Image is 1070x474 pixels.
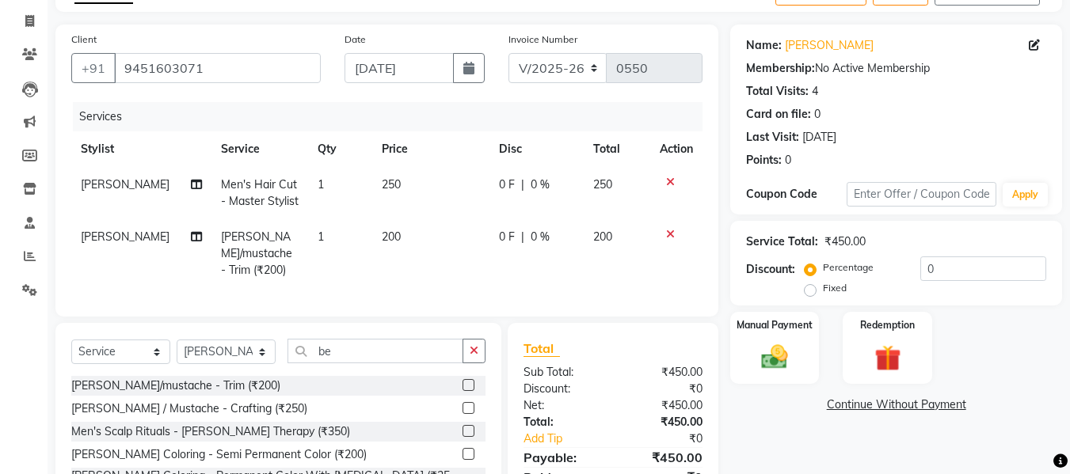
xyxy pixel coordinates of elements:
div: ₹0 [630,430,715,447]
div: Points: [746,152,782,169]
div: ₹450.00 [613,397,714,414]
div: Services [73,102,714,131]
div: Total Visits: [746,83,809,100]
span: 0 F [499,176,515,193]
div: 0 [814,106,821,123]
div: Membership: [746,60,815,77]
span: 1 [318,177,324,191]
button: Apply [1003,183,1048,207]
label: Percentage [823,260,874,275]
span: 250 [382,177,401,191]
span: [PERSON_NAME]/mustache - Trim (₹200) [221,229,292,277]
div: ₹450.00 [613,448,714,467]
div: [PERSON_NAME] / Mustache - Crafting (₹250) [71,400,307,417]
div: Service Total: [746,233,818,250]
div: Payable: [512,448,613,467]
span: 0 F [499,229,515,245]
div: Men's Scalp Rituals - [PERSON_NAME] Therapy (₹350) [71,423,350,440]
span: 200 [382,229,401,244]
div: Name: [746,37,782,54]
span: [PERSON_NAME] [81,177,169,191]
div: Discount: [746,261,795,278]
th: Service [211,131,308,167]
input: Search by Name/Mobile/Email/Code [114,53,321,83]
span: Total [524,340,560,357]
div: Sub Total: [512,364,613,381]
div: ₹450.00 [613,364,714,381]
span: 0 % [531,229,550,245]
input: Search or Scan [287,339,463,363]
div: [PERSON_NAME] Coloring - Semi Permanent Color (₹200) [71,446,367,463]
div: [DATE] [802,129,836,146]
span: | [521,176,524,193]
th: Action [650,131,703,167]
span: | [521,229,524,245]
div: Coupon Code [746,186,846,203]
img: _cash.svg [753,342,796,372]
div: Total: [512,414,613,430]
th: Price [372,131,489,167]
div: ₹450.00 [824,233,866,250]
div: 4 [812,83,818,100]
span: Men's Hair Cut - Master Stylist [221,177,299,208]
label: Manual Payment [737,318,813,332]
th: Total [584,131,651,167]
div: No Active Membership [746,60,1046,77]
div: Discount: [512,381,613,397]
div: ₹0 [613,381,714,397]
button: +91 [71,53,116,83]
span: 1 [318,229,324,244]
span: 250 [593,177,612,191]
span: 200 [593,229,612,244]
input: Enter Offer / Coupon Code [847,182,996,207]
a: Add Tip [512,430,630,447]
th: Disc [489,131,584,167]
span: [PERSON_NAME] [81,229,169,244]
th: Qty [308,131,372,167]
a: Continue Without Payment [733,396,1059,413]
div: [PERSON_NAME]/mustache - Trim (₹200) [71,377,280,394]
div: ₹450.00 [613,414,714,430]
div: 0 [785,152,791,169]
a: [PERSON_NAME] [785,37,874,54]
img: _gift.svg [866,342,909,374]
label: Redemption [860,318,915,332]
div: Net: [512,397,613,414]
label: Date [345,32,366,47]
span: 0 % [531,176,550,193]
label: Client [71,32,97,47]
div: Card on file: [746,106,811,123]
label: Fixed [823,281,847,295]
div: Last Visit: [746,129,799,146]
th: Stylist [71,131,211,167]
label: Invoice Number [508,32,577,47]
